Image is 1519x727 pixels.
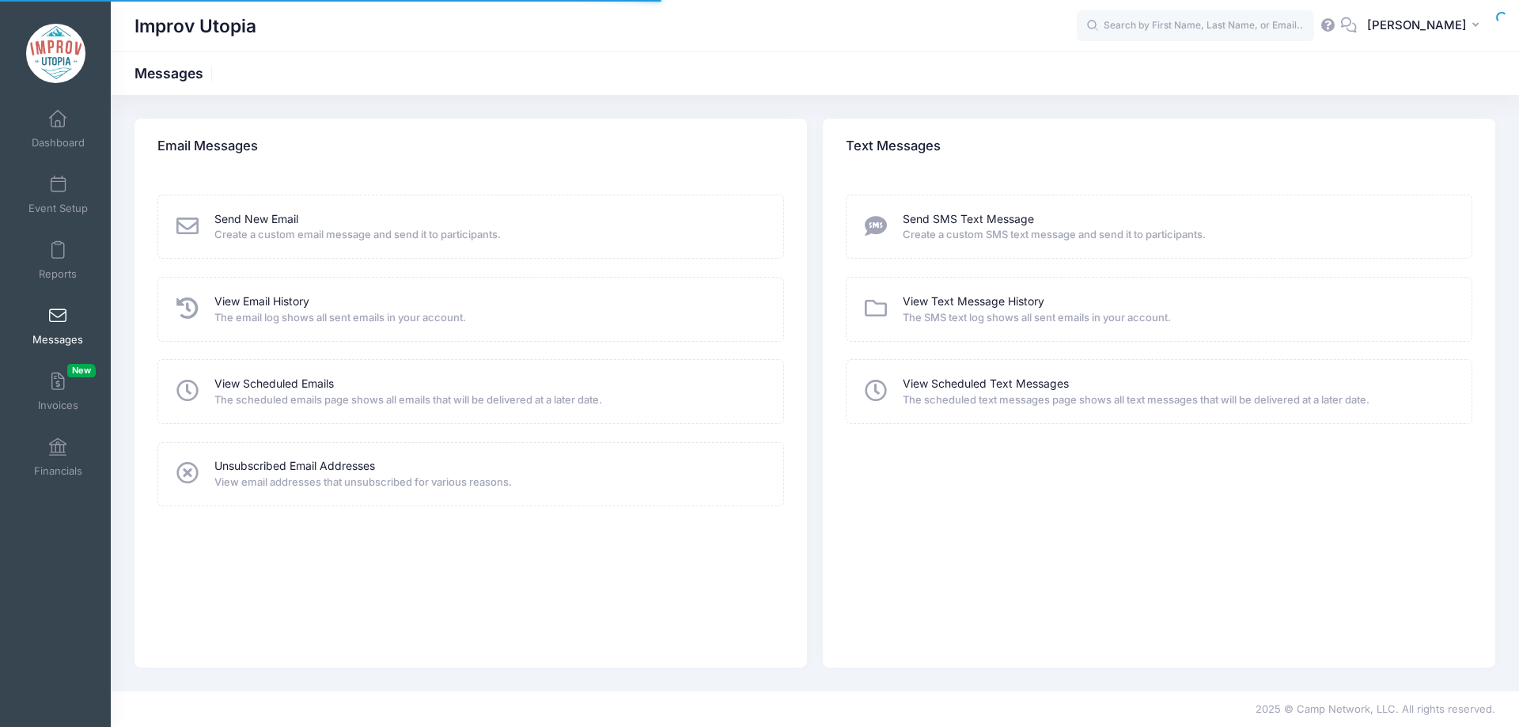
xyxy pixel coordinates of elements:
[26,24,85,83] img: Improv Utopia
[21,167,96,222] a: Event Setup
[214,475,763,490] span: View email addresses that unsubscribed for various reasons.
[214,458,375,475] a: Unsubscribed Email Addresses
[134,65,217,81] h1: Messages
[214,293,309,310] a: View Email History
[32,136,85,150] span: Dashboard
[21,364,96,419] a: InvoicesNew
[34,464,82,478] span: Financials
[903,310,1451,326] span: The SMS text log shows all sent emails in your account.
[134,8,256,44] h1: Improv Utopia
[21,298,96,354] a: Messages
[214,211,298,228] a: Send New Email
[21,233,96,288] a: Reports
[1357,8,1495,44] button: [PERSON_NAME]
[903,227,1451,243] span: Create a custom SMS text message and send it to participants.
[903,392,1451,408] span: The scheduled text messages page shows all text messages that will be delivered at a later date.
[214,392,763,408] span: The scheduled emails page shows all emails that will be delivered at a later date.
[214,310,763,326] span: The email log shows all sent emails in your account.
[903,376,1069,392] a: View Scheduled Text Messages
[214,227,763,243] span: Create a custom email message and send it to participants.
[1367,17,1467,34] span: [PERSON_NAME]
[214,376,334,392] a: View Scheduled Emails
[846,124,941,169] h4: Text Messages
[157,124,258,169] h4: Email Messages
[903,293,1044,310] a: View Text Message History
[32,333,83,346] span: Messages
[21,101,96,157] a: Dashboard
[39,267,77,281] span: Reports
[1256,702,1495,715] span: 2025 © Camp Network, LLC. All rights reserved.
[903,211,1034,228] a: Send SMS Text Message
[67,364,96,377] span: New
[38,399,78,412] span: Invoices
[21,430,96,485] a: Financials
[28,202,88,215] span: Event Setup
[1077,10,1314,42] input: Search by First Name, Last Name, or Email...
